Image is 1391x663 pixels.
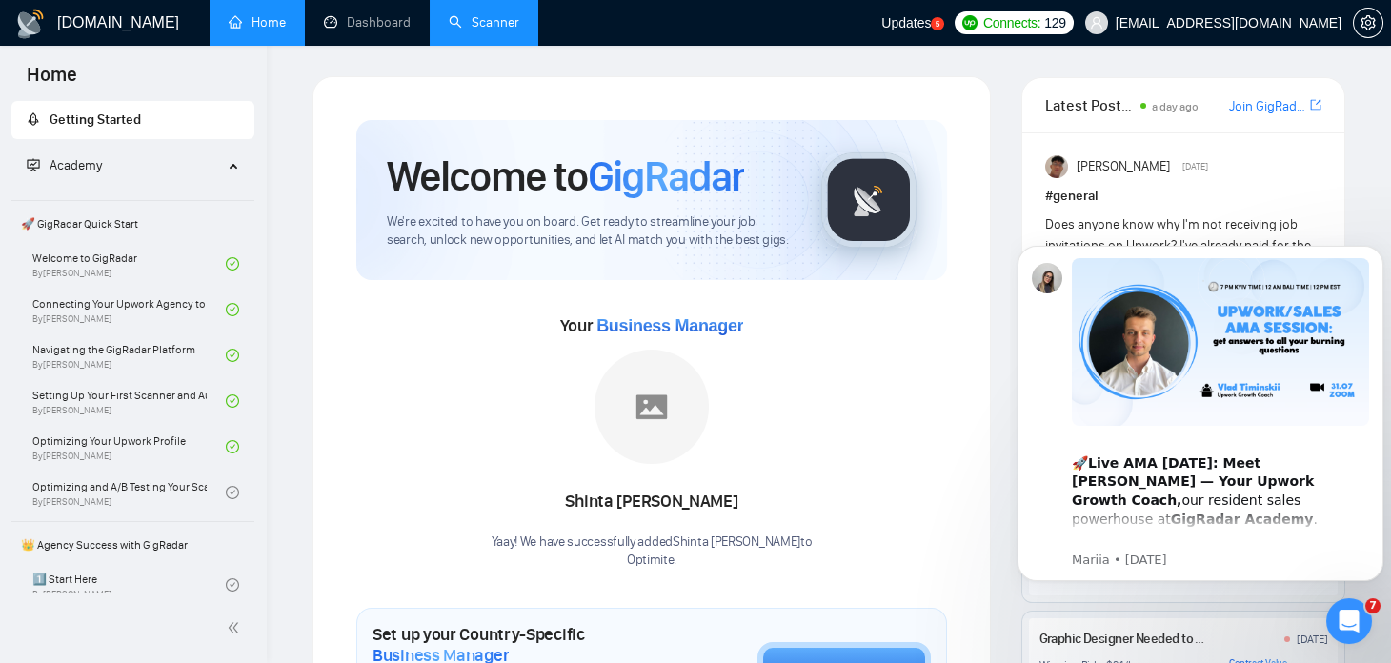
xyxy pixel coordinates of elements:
a: 5 [931,17,944,30]
a: 1️⃣ Start HereBy[PERSON_NAME] [32,564,226,606]
span: Your [560,315,744,336]
span: rocket [27,112,40,126]
span: fund-projection-screen [27,158,40,171]
span: [DATE] [1182,158,1208,175]
a: homeHome [229,14,286,30]
span: Getting Started [50,111,141,128]
p: Message from Mariia, sent 1w ago [62,334,359,352]
img: placeholder.png [595,350,709,464]
span: check-circle [226,349,239,362]
span: check-circle [226,257,239,271]
a: Welcome to GigRadarBy[PERSON_NAME] [32,243,226,285]
span: 🚀 GigRadar Quick Start [13,205,252,243]
a: Join GigRadar Slack Community [1229,96,1306,117]
text: 5 [936,20,940,29]
span: 👑 Agency Success with GigRadar [13,526,252,564]
span: check-circle [226,440,239,453]
p: Optimite . [492,552,813,570]
span: check-circle [226,578,239,592]
span: double-left [227,618,246,637]
li: Getting Started [11,101,254,139]
a: searchScanner [449,14,519,30]
img: logo [15,9,46,39]
a: Optimizing Your Upwork ProfileBy[PERSON_NAME] [32,426,226,468]
span: 7 [1365,598,1381,613]
a: Navigating the GigRadar PlatformBy[PERSON_NAME] [32,334,226,376]
span: check-circle [226,394,239,408]
b: GigRadar Academy [161,294,304,310]
img: gigradar-logo.png [821,152,917,248]
div: Yaay! We have successfully added Shinta [PERSON_NAME] to [492,533,813,570]
a: Setting Up Your First Scanner and Auto-BidderBy[PERSON_NAME] [32,380,226,422]
button: setting [1353,8,1383,38]
span: Latest Posts from the GigRadar Community [1045,93,1135,117]
span: check-circle [226,303,239,316]
span: [PERSON_NAME] [1077,156,1170,177]
span: Academy [27,157,102,173]
span: user [1090,16,1103,30]
a: export [1310,96,1321,114]
a: Optimizing and A/B Testing Your Scanner for Better ResultsBy[PERSON_NAME] [32,472,226,513]
div: 🚀 our resident sales powerhouse at . In just 18 months he helped drive in Upwork revenue and now ... [62,218,359,424]
img: upwork-logo.png [962,15,978,30]
img: Randi Tovar [1045,155,1068,178]
span: Academy [50,157,102,173]
h1: Welcome to [387,151,744,202]
span: Updates [881,15,931,30]
span: GigRadar [588,151,744,202]
span: Business Manager [596,316,743,335]
span: Home [11,61,92,101]
a: Connecting Your Upwork Agency to GigRadarBy[PERSON_NAME] [32,289,226,331]
a: dashboardDashboard [324,14,411,30]
a: setting [1353,15,1383,30]
span: Connects: [983,12,1040,33]
div: Shinta [PERSON_NAME] [492,486,813,518]
div: [DATE] [1297,632,1328,647]
span: export [1310,97,1321,112]
iframe: Intercom notifications message [1010,217,1391,612]
span: We're excited to have you on board. Get ready to streamline your job search, unlock new opportuni... [387,213,791,250]
iframe: Intercom live chat [1326,598,1372,644]
span: setting [1354,15,1382,30]
span: check-circle [226,486,239,499]
h1: # general [1045,186,1321,207]
b: Live AMA [DATE]: Meet [PERSON_NAME] — Your Upwork Growth Coach, [62,238,304,291]
span: 129 [1044,12,1065,33]
span: a day ago [1152,100,1199,113]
